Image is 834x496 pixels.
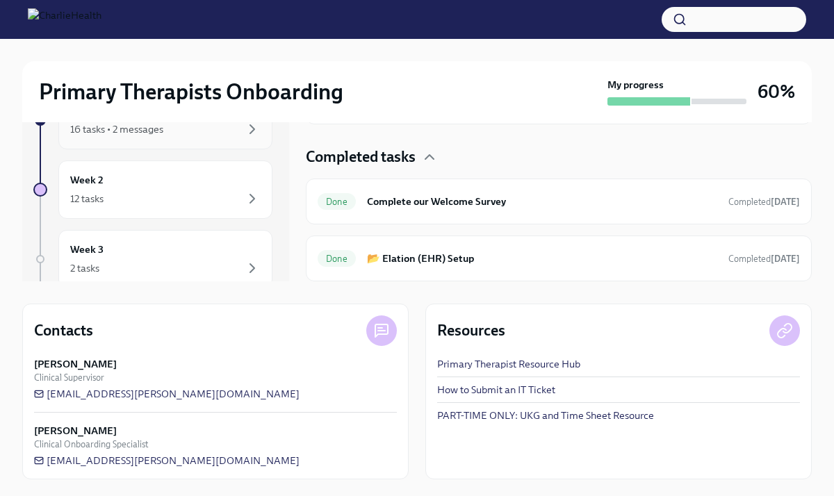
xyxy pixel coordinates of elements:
h4: Contacts [34,320,93,341]
strong: [PERSON_NAME] [34,357,117,371]
h6: Week 3 [70,242,104,257]
span: Completed [728,254,800,264]
span: Done [318,254,356,264]
h4: Completed tasks [306,147,416,167]
a: [EMAIL_ADDRESS][PERSON_NAME][DOMAIN_NAME] [34,387,300,401]
span: Clinical Onboarding Specialist [34,438,148,451]
a: Primary Therapist Resource Hub [437,357,580,371]
h2: Primary Therapists Onboarding [39,78,343,106]
span: August 3rd, 2025 23:51 [728,195,800,208]
div: Completed tasks [306,147,812,167]
strong: My progress [607,78,664,92]
img: CharlieHealth [28,8,101,31]
h6: 📂 Elation (EHR) Setup [367,251,717,266]
h4: Resources [437,320,505,341]
span: Clinical Supervisor [34,371,104,384]
a: How to Submit an IT Ticket [437,383,555,397]
a: PART-TIME ONLY: UKG and Time Sheet Resource [437,408,654,422]
a: DoneComplete our Welcome SurveyCompleted[DATE] [318,190,800,213]
a: Done📂 Elation (EHR) SetupCompleted[DATE] [318,247,800,270]
span: Completed [728,197,800,207]
a: [EMAIL_ADDRESS][PERSON_NAME][DOMAIN_NAME] [34,454,300,468]
strong: [DATE] [771,197,800,207]
span: Done [318,197,356,207]
h6: Complete our Welcome Survey [367,194,717,209]
strong: [PERSON_NAME] [34,424,117,438]
h6: Week 2 [70,172,104,188]
a: Week 212 tasks [33,160,272,219]
span: August 4th, 2025 00:50 [728,252,800,265]
h3: 60% [758,79,795,104]
a: Week 32 tasks [33,230,272,288]
strong: [DATE] [771,254,800,264]
div: 16 tasks • 2 messages [70,122,163,136]
div: 2 tasks [70,261,99,275]
div: 12 tasks [70,192,104,206]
